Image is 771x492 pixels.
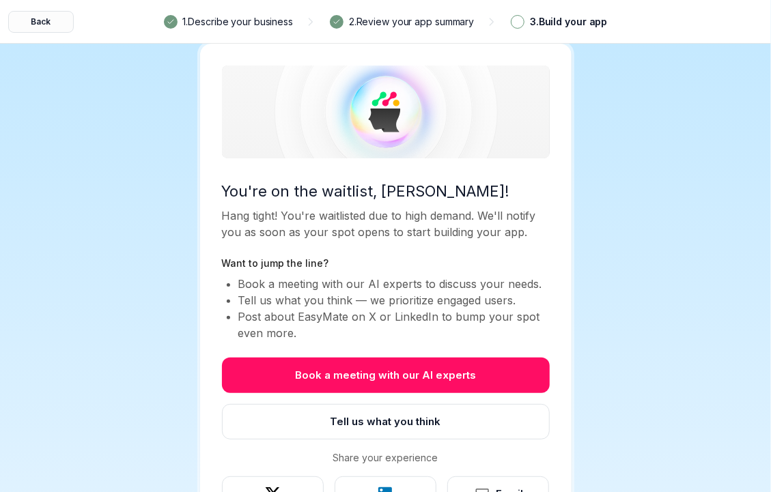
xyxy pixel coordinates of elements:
[349,14,475,29] p: 2 . Review your app summary
[238,276,550,292] li: Book a meeting with our AI experts to discuss your needs.
[238,308,550,341] li: Post about EasyMate on X or LinkedIn to bump your spot even more.
[222,404,550,439] button: Tell us what you think
[222,207,550,240] p: Hang tight! You're waitlisted due to high demand. We'll notify you as soon as your spot opens to ...
[8,11,74,33] button: Back
[222,358,550,393] button: Book a meeting with our AI experts
[238,292,550,308] li: Tell us what you think — we prioritize engaged users.
[222,257,550,270] p: Want to jump the line?
[222,66,550,158] img: Waitlist Success
[183,14,294,29] p: 1 . Describe your business
[333,450,438,465] p: Share your experience
[222,180,550,202] p: You're on the waitlist, [PERSON_NAME]!
[530,14,607,29] p: 3 . Build your app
